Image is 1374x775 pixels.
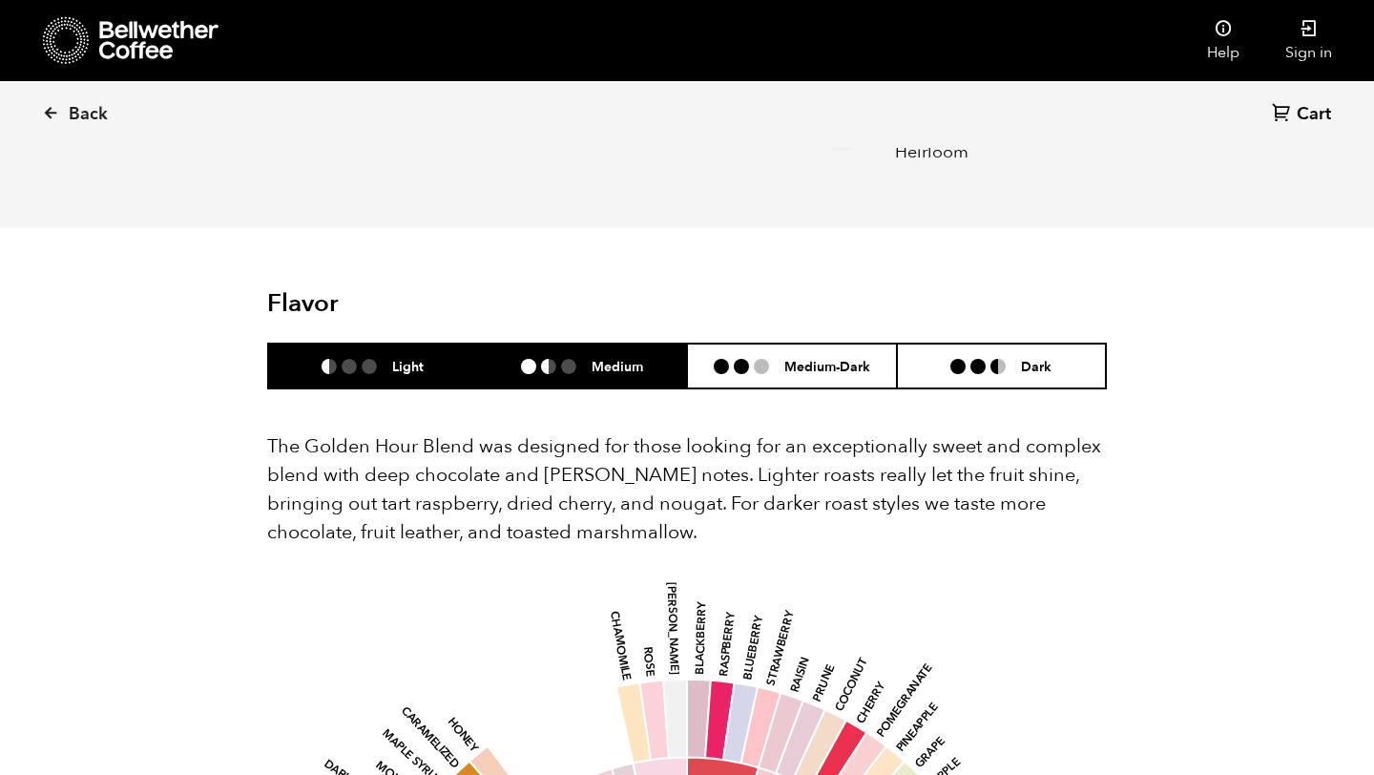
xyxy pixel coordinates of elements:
a: Cart [1272,102,1336,128]
span: Back [69,103,108,126]
h6: Medium [592,358,643,374]
h2: Flavor [267,289,547,319]
h6: Light [392,358,424,374]
h6: Dark [1021,358,1051,374]
span: Cart [1297,103,1331,126]
h6: Medium-Dark [784,358,870,374]
p: The Golden Hour Blend was designed for those looking for an exceptionally sweet and complex blend... [267,432,1107,547]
